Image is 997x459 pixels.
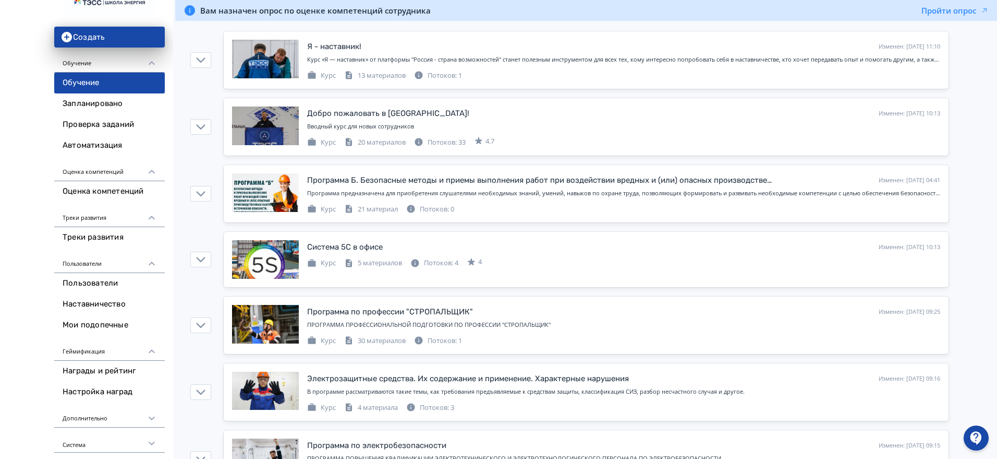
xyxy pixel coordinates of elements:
a: Оценка компетенций [54,181,165,202]
div: ПРОГРАММА ПРОФЕССИОНАЛЬНОЙ ПОДГОТОВКИ ПО ПРОФЕССИИ "СТРОПАЛЬЩИК" [307,321,940,329]
div: 21 материал [344,204,398,215]
div: Курс [307,137,336,148]
div: Программа Б. Безопасные методы и приемы выполнения работ при воздействии вредных и (или) опасных ... [307,174,775,186]
div: Курс «Я — наставник» от платформы "Россия - страна возможностей" станет полезным инструментом для... [307,55,940,64]
div: Изменен: [DATE] 10:13 [879,243,940,252]
div: Изменен: [DATE] 09:25 [879,308,940,316]
div: Потоков: 1 [414,336,462,346]
span: Вам назначен опрос по оценке компетенций сотрудника [200,5,431,16]
div: 4 материала [344,403,398,413]
div: Электрозащитные средства. Их содержание и применение. Характерные нарушения [307,373,629,385]
div: Изменен: [DATE] 10:13 [879,109,940,118]
a: Проверка заданий [54,114,165,135]
div: Обучение [54,48,165,73]
div: Курс [307,204,336,215]
a: Награды и рейтинг [54,361,165,382]
div: Изменен: [DATE] 11:10 [879,42,940,51]
div: Потоков: 0 [406,204,454,215]
div: Добро пожаловать в ТЭСС! [307,108,469,120]
div: 20 материалов [344,137,406,148]
div: Изменен: [DATE] 09:15 [879,441,940,450]
span: 4.7 [485,136,494,147]
div: Пользователи [54,248,165,273]
div: Треки развития [54,202,165,227]
div: Курс [307,336,336,346]
a: Наставничество [54,294,165,315]
div: Я - наставник! [307,41,361,53]
div: Система 5С в офисе [307,241,383,253]
span: 4 [478,257,482,267]
a: Мои подопечные [54,315,165,336]
div: Изменен: [DATE] 04:41 [879,176,940,185]
div: Потоков: 1 [414,70,462,81]
div: Курс [307,403,336,413]
div: Потоков: 3 [406,403,454,413]
div: Оценка компетенций [54,156,165,181]
div: В программе рассматриваются такие темы, как требования предъявляемые к средствам защиты, классифи... [307,387,940,396]
div: Программа по профессии "СТРОПАЛЬЩИК" [307,306,473,318]
div: Программа по электробезопасности [307,440,446,452]
button: Создать [54,27,165,48]
div: Система [54,428,165,453]
div: Изменен: [DATE] 09:16 [879,374,940,383]
div: Программа предназначена для приобретения слушателями необходимых знаний, умений, навыков по охран... [307,189,940,198]
div: Потоков: 33 [414,137,466,148]
button: Пройти опрос [921,5,989,16]
div: Потоков: 4 [410,258,458,268]
a: Обучение [54,73,165,93]
a: Автоматизация [54,135,165,156]
div: 13 материалов [344,70,406,81]
a: Треки развития [54,227,165,248]
div: 30 материалов [344,336,406,346]
a: Настройка наград [54,382,165,403]
div: Курс [307,258,336,268]
div: Дополнительно [54,403,165,428]
div: Вводный курс для новых сотрудников [307,122,940,131]
div: Геймификация [54,336,165,361]
div: 5 материалов [344,258,402,268]
a: Пользователи [54,273,165,294]
a: Запланировано [54,93,165,114]
div: Курс [307,70,336,81]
